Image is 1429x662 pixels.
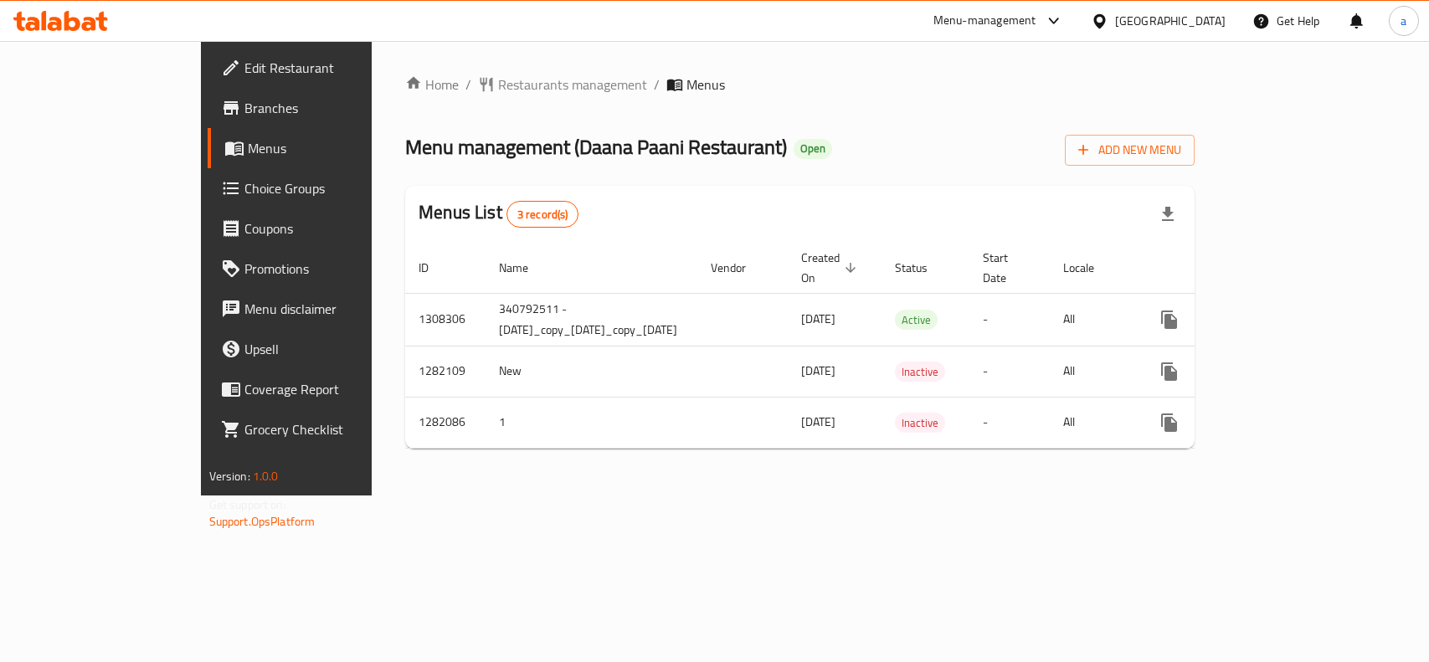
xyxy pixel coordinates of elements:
[801,248,861,288] span: Created On
[208,168,439,208] a: Choice Groups
[405,243,1324,449] table: enhanced table
[244,58,426,78] span: Edit Restaurant
[486,346,697,397] td: New
[244,419,426,439] span: Grocery Checklist
[465,74,471,95] li: /
[506,201,579,228] div: Total records count
[209,494,286,516] span: Get support on:
[405,293,486,346] td: 1308306
[686,74,725,95] span: Menus
[1190,300,1230,340] button: Change Status
[486,293,697,346] td: 340792511 - [DATE]_copy_[DATE]_copy_[DATE]
[933,11,1036,31] div: Menu-management
[209,511,316,532] a: Support.OpsPlatform
[983,248,1030,288] span: Start Date
[499,258,550,278] span: Name
[654,74,660,95] li: /
[244,259,426,279] span: Promotions
[208,409,439,449] a: Grocery Checklist
[895,258,949,278] span: Status
[507,207,578,223] span: 3 record(s)
[794,139,832,159] div: Open
[895,310,938,330] span: Active
[209,465,250,487] span: Version:
[208,48,439,88] a: Edit Restaurant
[1401,12,1406,30] span: a
[895,413,945,433] span: Inactive
[1149,403,1190,443] button: more
[1190,403,1230,443] button: Change Status
[1190,352,1230,392] button: Change Status
[801,411,835,433] span: [DATE]
[1149,300,1190,340] button: more
[1050,346,1136,397] td: All
[244,379,426,399] span: Coverage Report
[253,465,279,487] span: 1.0.0
[208,369,439,409] a: Coverage Report
[244,178,426,198] span: Choice Groups
[208,128,439,168] a: Menus
[244,339,426,359] span: Upsell
[801,308,835,330] span: [DATE]
[244,299,426,319] span: Menu disclaimer
[895,362,945,382] div: Inactive
[208,329,439,369] a: Upsell
[895,362,945,382] span: Inactive
[969,397,1050,448] td: -
[405,346,486,397] td: 1282109
[208,289,439,329] a: Menu disclaimer
[801,360,835,382] span: [DATE]
[405,128,787,166] span: Menu management ( Daana Paani Restaurant )
[486,397,697,448] td: 1
[1115,12,1226,30] div: [GEOGRAPHIC_DATA]
[478,74,647,95] a: Restaurants management
[248,138,426,158] span: Menus
[711,258,768,278] span: Vendor
[208,249,439,289] a: Promotions
[405,397,486,448] td: 1282086
[969,346,1050,397] td: -
[1136,243,1324,294] th: Actions
[208,208,439,249] a: Coupons
[419,200,578,228] h2: Menus List
[498,74,647,95] span: Restaurants management
[1148,194,1188,234] div: Export file
[895,413,945,433] div: Inactive
[1149,352,1190,392] button: more
[1050,293,1136,346] td: All
[1063,258,1116,278] span: Locale
[244,218,426,239] span: Coupons
[208,88,439,128] a: Branches
[895,310,938,330] div: Active
[419,258,450,278] span: ID
[794,141,832,156] span: Open
[969,293,1050,346] td: -
[405,74,1195,95] nav: breadcrumb
[1078,140,1181,161] span: Add New Menu
[244,98,426,118] span: Branches
[1050,397,1136,448] td: All
[1065,135,1195,166] button: Add New Menu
